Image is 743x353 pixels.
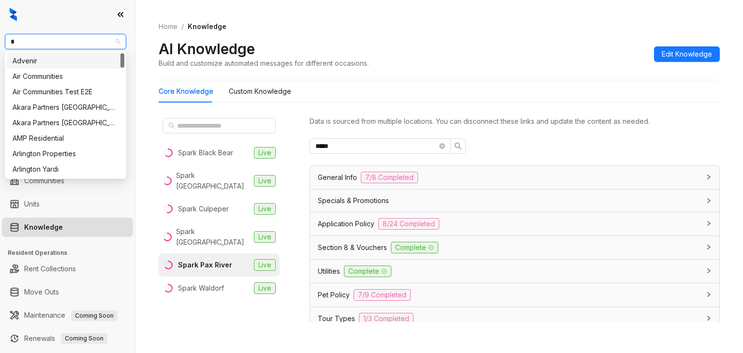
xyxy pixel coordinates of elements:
span: collapsed [706,292,712,297]
div: Advenir [7,53,124,69]
span: Utilities [318,266,340,277]
li: / [181,21,184,32]
div: Custom Knowledge [229,86,291,97]
a: Home [157,21,179,32]
span: Live [254,175,276,187]
div: AMP Residential [7,131,124,146]
li: Collections [2,130,133,149]
span: collapsed [706,244,712,250]
span: 8/24 Completed [378,218,439,230]
div: Akara Partners [GEOGRAPHIC_DATA] [13,102,119,113]
li: Move Outs [2,282,133,302]
li: Renewals [2,329,133,348]
li: Leasing [2,106,133,126]
span: Section 8 & Vouchers [318,242,387,253]
span: Live [254,147,276,159]
div: General Info7/8 Completed [310,166,719,189]
div: Air Communities Test E2E [7,84,124,100]
span: Live [254,231,276,243]
li: Rent Collections [2,259,133,279]
div: Arlington Yardi [13,164,119,175]
span: Coming Soon [61,333,107,344]
div: Application Policy8/24 Completed [310,212,719,235]
div: Air Communities [7,69,124,84]
div: Arlington Yardi [7,162,124,177]
div: Spark Black Bear [178,147,233,158]
div: Arlington Properties [13,148,119,159]
a: RenewalsComing Soon [24,329,107,348]
div: Arlington Properties [7,146,124,162]
a: Move Outs [24,282,59,302]
div: Data is sourced from multiple locations. You can disconnect these links and update the content as... [310,116,720,127]
span: collapsed [706,315,712,321]
span: collapsed [706,221,712,226]
h2: AI Knowledge [159,40,255,58]
span: collapsed [706,268,712,274]
span: collapsed [706,174,712,180]
div: Spark Waldorf [178,283,224,294]
span: Specials & Promotions [318,195,389,206]
span: Complete [391,242,438,253]
div: AMP Residential [13,133,119,144]
a: Units [24,194,40,214]
span: General Info [318,172,357,183]
div: Section 8 & VouchersComplete [310,236,719,259]
div: Air Communities [13,71,119,82]
div: Akara Partners Phoenix [7,115,124,131]
span: collapsed [706,198,712,204]
span: Application Policy [318,219,374,229]
span: close-circle [439,143,445,149]
a: Knowledge [24,218,63,237]
div: Spark [GEOGRAPHIC_DATA] [176,226,250,248]
img: logo [10,8,17,21]
li: Knowledge [2,218,133,237]
span: Complete [344,265,391,277]
button: Edit Knowledge [654,46,720,62]
div: Specials & Promotions [310,190,719,212]
div: Air Communities Test E2E [13,87,119,97]
a: Rent Collections [24,259,76,279]
div: Spark [GEOGRAPHIC_DATA] [176,170,250,191]
div: Advenir [13,56,119,66]
span: search [454,142,462,150]
div: UtilitiesComplete [310,260,719,283]
span: 7/8 Completed [361,172,418,183]
li: Leads [2,65,133,84]
div: Akara Partners [GEOGRAPHIC_DATA] [13,118,119,128]
div: Core Knowledge [159,86,213,97]
span: search [168,122,175,129]
div: Build and customize automated messages for different occasions. [159,58,369,68]
span: Live [254,203,276,215]
span: Coming Soon [71,310,118,321]
div: Akara Partners Nashville [7,100,124,115]
li: Units [2,194,133,214]
li: Communities [2,171,133,191]
span: Knowledge [188,22,226,30]
h3: Resident Operations [8,249,135,257]
div: Spark Culpeper [178,204,229,214]
div: Spark Pax River [178,260,232,270]
li: Maintenance [2,306,133,325]
span: Pet Policy [318,290,350,300]
span: Live [254,259,276,271]
span: Tour Types [318,313,355,324]
div: Tour Types1/3 Completed [310,307,719,330]
span: Live [254,282,276,294]
a: Communities [24,171,64,191]
div: Pet Policy7/9 Completed [310,283,719,307]
span: 7/9 Completed [354,289,411,301]
span: Edit Knowledge [662,49,712,59]
span: 1/3 Completed [359,313,414,324]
